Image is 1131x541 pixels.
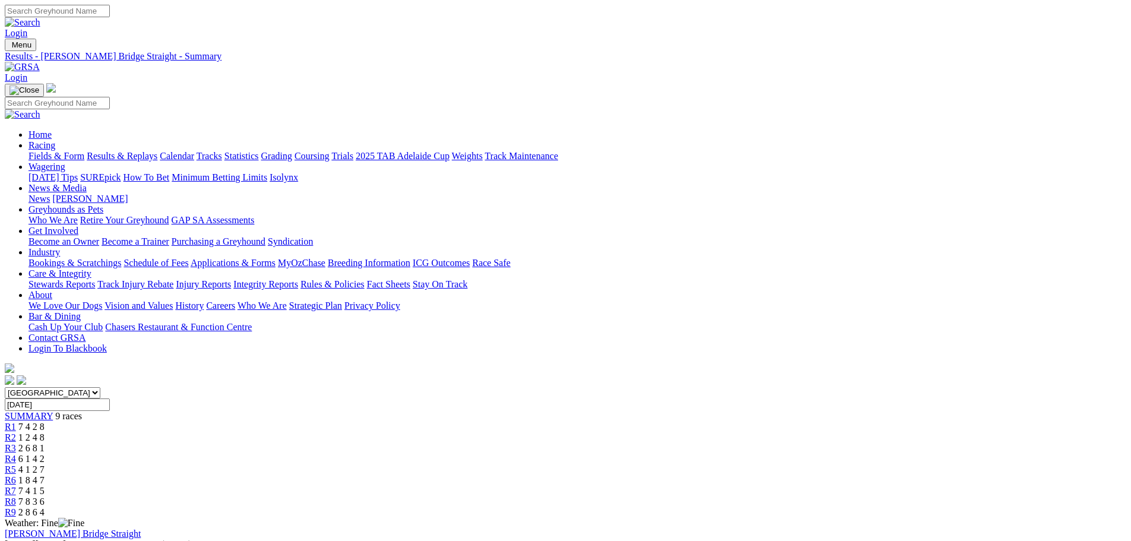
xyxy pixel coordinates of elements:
[268,236,313,246] a: Syndication
[17,375,26,385] img: twitter.svg
[18,454,45,464] span: 6 1 4 2
[331,151,353,161] a: Trials
[485,151,558,161] a: Track Maintenance
[5,507,16,517] a: R9
[58,518,84,529] img: Fine
[5,486,16,496] span: R7
[5,496,16,507] a: R8
[5,51,1126,62] a: Results - [PERSON_NAME] Bridge Straight - Summary
[28,322,1126,333] div: Bar & Dining
[5,28,27,38] a: Login
[5,422,16,432] a: R1
[97,279,173,289] a: Track Injury Rebate
[18,507,45,517] span: 2 8 6 4
[28,258,121,268] a: Bookings & Scratchings
[28,183,87,193] a: News & Media
[413,258,470,268] a: ICG Outcomes
[5,39,36,51] button: Toggle navigation
[18,464,45,474] span: 4 1 2 7
[28,343,107,353] a: Login To Blackbook
[105,322,252,332] a: Chasers Restaurant & Function Centre
[5,375,14,385] img: facebook.svg
[87,151,157,161] a: Results & Replays
[472,258,510,268] a: Race Safe
[28,204,103,214] a: Greyhounds as Pets
[28,258,1126,268] div: Industry
[28,236,1126,247] div: Get Involved
[28,151,84,161] a: Fields & Form
[28,268,91,279] a: Care & Integrity
[5,529,141,539] a: [PERSON_NAME] Bridge Straight
[102,236,169,246] a: Become a Trainer
[80,172,121,182] a: SUREpick
[172,172,267,182] a: Minimum Betting Limits
[175,300,204,311] a: History
[28,226,78,236] a: Get Involved
[197,151,222,161] a: Tracks
[9,86,39,95] img: Close
[344,300,400,311] a: Privacy Policy
[270,172,298,182] a: Isolynx
[172,236,265,246] a: Purchasing a Greyhound
[28,151,1126,162] div: Racing
[278,258,325,268] a: MyOzChase
[5,454,16,464] a: R4
[12,40,31,49] span: Menu
[300,279,365,289] a: Rules & Policies
[28,322,103,332] a: Cash Up Your Club
[5,432,16,442] a: R2
[46,83,56,93] img: logo-grsa-white.png
[5,109,40,120] img: Search
[28,215,78,225] a: Who We Are
[191,258,275,268] a: Applications & Forms
[104,300,173,311] a: Vision and Values
[18,422,45,432] span: 7 4 2 8
[28,236,99,246] a: Become an Owner
[18,486,45,496] span: 7 4 1 5
[261,151,292,161] a: Grading
[28,279,1126,290] div: Care & Integrity
[237,300,287,311] a: Who We Are
[367,279,410,289] a: Fact Sheets
[18,496,45,507] span: 7 8 3 6
[28,279,95,289] a: Stewards Reports
[5,475,16,485] a: R6
[176,279,231,289] a: Injury Reports
[5,398,110,411] input: Select date
[28,129,52,140] a: Home
[28,311,81,321] a: Bar & Dining
[5,464,16,474] a: R5
[28,333,85,343] a: Contact GRSA
[18,475,45,485] span: 1 8 4 7
[123,258,188,268] a: Schedule of Fees
[28,172,78,182] a: [DATE] Tips
[52,194,128,204] a: [PERSON_NAME]
[55,411,82,421] span: 9 races
[28,290,52,300] a: About
[5,62,40,72] img: GRSA
[206,300,235,311] a: Careers
[28,162,65,172] a: Wagering
[5,443,16,453] a: R3
[28,300,102,311] a: We Love Our Dogs
[172,215,255,225] a: GAP SA Assessments
[28,140,55,150] a: Racing
[452,151,483,161] a: Weights
[413,279,467,289] a: Stay On Track
[224,151,259,161] a: Statistics
[5,411,53,421] a: SUMMARY
[289,300,342,311] a: Strategic Plan
[28,300,1126,311] div: About
[28,172,1126,183] div: Wagering
[328,258,410,268] a: Breeding Information
[5,518,84,528] span: Weather: Fine
[18,432,45,442] span: 1 2 4 8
